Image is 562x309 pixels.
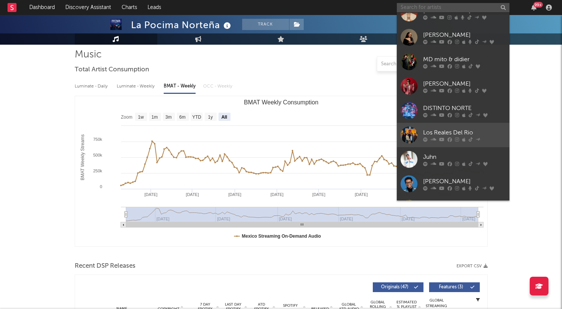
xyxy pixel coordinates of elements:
[397,74,509,98] a: [PERSON_NAME]
[208,115,213,120] text: 1y
[423,177,506,186] div: [PERSON_NAME]
[397,172,509,196] a: [PERSON_NAME]
[312,192,325,197] text: [DATE]
[121,115,133,120] text: Zoom
[93,169,102,173] text: 250k
[531,5,536,11] button: 99+
[397,196,509,220] a: [PERSON_NAME]
[429,282,480,292] button: Features(3)
[117,80,156,93] div: Luminate - Weekly
[423,128,506,137] div: Los Reales Del Rio
[397,98,509,123] a: DISTINTO NORTE
[75,96,487,246] svg: BMAT Weekly Consumption
[434,285,469,289] span: Features ( 3 )
[423,79,506,88] div: [PERSON_NAME]
[242,19,289,30] button: Track
[377,61,457,67] input: Search by song name or URL
[270,192,283,197] text: [DATE]
[423,55,506,64] div: MD mito & didier
[354,192,368,197] text: [DATE]
[242,234,321,239] text: Mexico Streaming On-Demand Audio
[373,282,423,292] button: Originals(47)
[165,115,172,120] text: 3m
[397,123,509,147] a: Los Reales Del Rio
[144,192,157,197] text: [DATE]
[179,115,185,120] text: 6m
[75,262,136,271] span: Recent DSP Releases
[99,184,102,189] text: 0
[397,1,509,25] a: [PERSON_NAME]
[93,137,102,142] text: 750k
[186,192,199,197] text: [DATE]
[533,2,543,8] div: 99 +
[192,115,201,120] text: YTD
[221,115,227,120] text: All
[423,152,506,161] div: Juhn
[423,30,506,39] div: [PERSON_NAME]
[80,134,85,181] text: BMAT Weekly Streams
[423,104,506,113] div: DISTINTO NORTE
[244,99,318,106] text: BMAT Weekly Consumption
[93,153,102,157] text: 500k
[397,3,509,12] input: Search for artists
[75,50,102,59] span: Music
[75,80,109,93] div: Luminate - Daily
[151,115,158,120] text: 1m
[397,50,509,74] a: MD mito & didier
[138,115,144,120] text: 1w
[228,192,241,197] text: [DATE]
[457,264,488,268] button: Export CSV
[378,285,412,289] span: Originals ( 47 )
[397,25,509,50] a: [PERSON_NAME]
[131,19,233,31] div: La Pocima Norteña
[397,147,509,172] a: Juhn
[164,80,196,93] div: BMAT - Weekly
